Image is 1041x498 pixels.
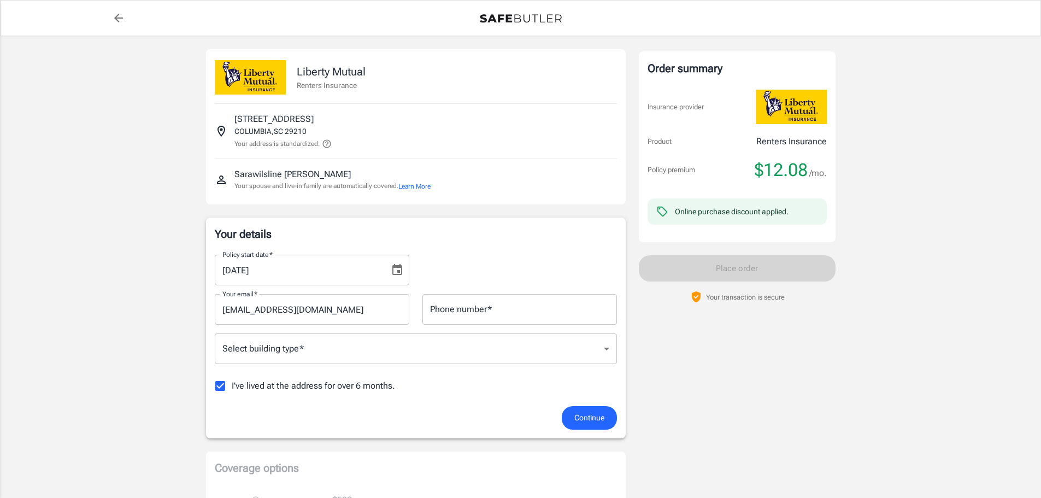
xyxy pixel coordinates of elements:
button: Learn More [398,181,431,191]
input: Enter number [422,294,617,325]
span: Continue [574,411,604,425]
a: back to quotes [108,7,130,29]
span: I've lived at the address for over 6 months. [232,379,395,392]
p: [STREET_ADDRESS] [234,113,314,126]
p: Policy premium [648,165,695,175]
label: Your email [222,289,257,298]
input: Enter email [215,294,409,325]
span: $12.08 [755,159,808,181]
p: Sarawilsline [PERSON_NAME] [234,168,351,181]
button: Continue [562,406,617,430]
p: Your transaction is secure [706,292,785,302]
svg: Insured person [215,173,228,186]
img: Back to quotes [480,14,562,23]
p: Renters Insurance [756,135,827,148]
p: Your address is standardized. [234,139,320,149]
p: Insurance provider [648,102,704,113]
svg: Insured address [215,125,228,138]
p: Product [648,136,672,147]
div: Online purchase discount applied. [675,206,789,217]
input: MM/DD/YYYY [215,255,382,285]
button: Choose date, selected date is Aug 21, 2025 [386,259,408,281]
div: Order summary [648,60,827,77]
p: Your spouse and live-in family are automatically covered. [234,181,431,191]
img: Liberty Mutual [756,90,827,124]
p: Renters Insurance [297,80,366,91]
p: Your details [215,226,617,242]
p: Liberty Mutual [297,63,366,80]
label: Policy start date [222,250,273,259]
span: /mo. [809,166,827,181]
p: COLUMBIA , SC 29210 [234,126,307,137]
img: Liberty Mutual [215,60,286,95]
